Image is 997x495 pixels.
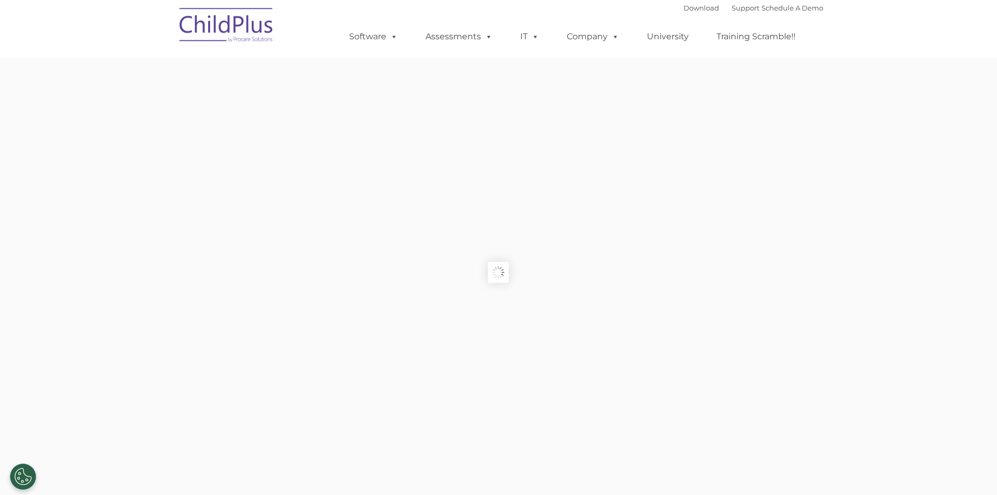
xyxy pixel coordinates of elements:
[732,4,759,12] a: Support
[10,464,36,490] button: Cookies Settings
[761,4,823,12] a: Schedule A Demo
[510,26,550,47] a: IT
[174,1,279,53] img: ChildPlus by Procare Solutions
[684,4,719,12] a: Download
[339,26,408,47] a: Software
[556,26,630,47] a: Company
[415,26,503,47] a: Assessments
[684,4,823,12] font: |
[636,26,699,47] a: University
[706,26,806,47] a: Training Scramble!!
